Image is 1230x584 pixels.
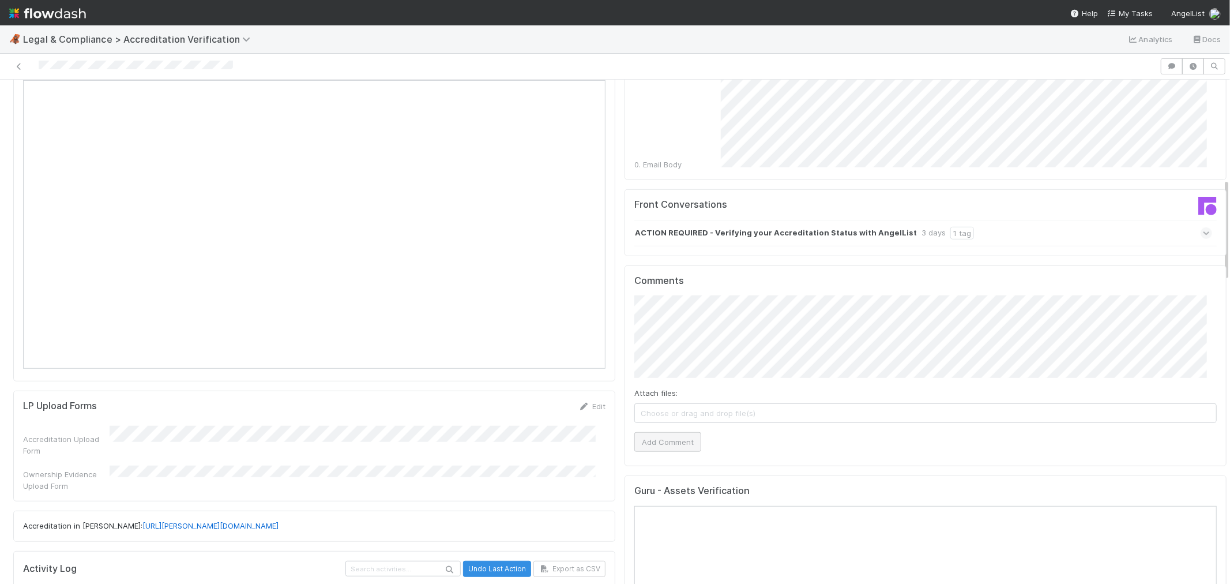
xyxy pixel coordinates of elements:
[463,561,531,577] button: Undo Last Action
[950,227,974,239] div: 1 tag
[23,521,605,532] p: Accreditation in [PERSON_NAME]:
[1107,9,1153,18] span: My Tasks
[1171,9,1205,18] span: AngelList
[1127,32,1173,46] a: Analytics
[634,432,701,452] button: Add Comment
[9,3,86,23] img: logo-inverted-e16ddd16eac7371096b0.svg
[1191,32,1221,46] a: Docs
[23,400,97,412] h5: LP Upload Forms
[23,433,110,456] div: Accreditation Upload Form
[578,402,605,411] a: Edit
[23,33,256,45] span: Legal & Compliance > Accreditation Verification
[1070,8,1098,19] div: Help
[635,404,1216,422] span: Choose or drag and drop file(s)
[23,563,343,575] h5: Activity Log
[9,34,21,44] span: 🦧
[1198,197,1217,215] img: front-logo-b4b721b83371efbadf0a.svg
[142,521,279,530] a: [URL][PERSON_NAME][DOMAIN_NAME]
[634,275,1217,287] h5: Comments
[634,485,750,497] h5: Guru - Assets Verification
[634,159,721,170] div: 0. Email Body
[1107,8,1153,19] a: My Tasks
[23,469,110,492] div: Ownership Evidence Upload Form
[634,199,917,211] h5: Front Conversations
[635,227,917,239] strong: ACTION REQUIRED - Verifying your Accreditation Status with AngelList
[634,387,678,399] label: Attach files:
[1209,8,1221,20] img: avatar_cd4e5e5e-3003-49e5-bc76-fd776f359de9.png
[345,561,461,576] input: Search activities...
[533,561,605,577] button: Export as CSV
[921,227,946,239] div: 3 days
